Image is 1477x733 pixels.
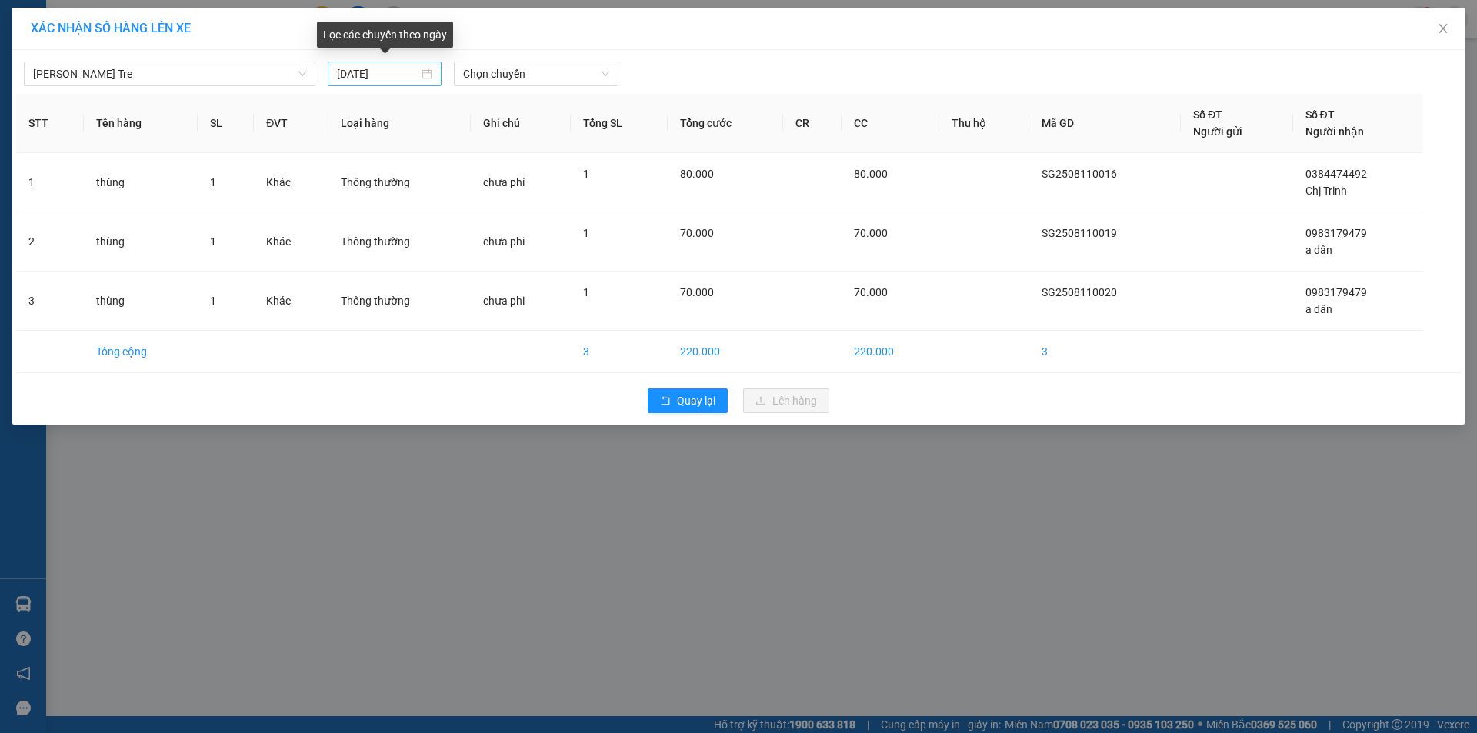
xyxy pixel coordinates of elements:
[13,13,37,29] span: Gửi:
[1305,185,1347,197] span: Chị Trinh
[854,227,888,239] span: 70.000
[337,65,418,82] input: 11/08/2025
[33,62,306,85] span: Hồ Chí Minh - Bến Tre
[680,168,714,180] span: 80.000
[317,22,453,48] div: Lọc các chuyến theo ngày
[147,110,168,132] span: SL
[483,295,525,307] span: chưa phi
[668,331,783,373] td: 220.000
[842,94,939,153] th: CC
[180,15,217,31] span: Nhận:
[1042,168,1117,180] span: SG2508110016
[1305,286,1367,298] span: 0983179479
[13,112,304,131] div: Tên hàng: thùng ( : 1 )
[583,286,589,298] span: 1
[854,168,888,180] span: 80.000
[84,272,198,331] td: thùng
[1422,8,1465,51] button: Close
[84,94,198,153] th: Tên hàng
[1437,22,1449,35] span: close
[1193,125,1242,138] span: Người gửi
[180,13,304,32] div: Ba Vát
[198,94,254,153] th: SL
[677,392,715,409] span: Quay lại
[16,94,84,153] th: STT
[210,235,216,248] span: 1
[939,94,1029,153] th: Thu hộ
[783,94,842,153] th: CR
[648,388,728,413] button: rollbackQuay lại
[583,168,589,180] span: 1
[1029,331,1181,373] td: 3
[660,395,671,408] span: rollback
[180,32,304,50] div: Chị Trinh
[328,94,471,153] th: Loại hàng
[583,227,589,239] span: 1
[16,212,84,272] td: 2
[680,227,714,239] span: 70.000
[668,94,783,153] th: Tổng cước
[1305,108,1335,121] span: Số ĐT
[483,176,525,188] span: chưa phí
[16,153,84,212] td: 1
[254,94,328,153] th: ĐVT
[1042,286,1117,298] span: SG2508110020
[842,331,939,373] td: 220.000
[1042,227,1117,239] span: SG2508110019
[84,212,198,272] td: thùng
[854,286,888,298] span: 70.000
[483,235,525,248] span: chưa phi
[84,153,198,212] td: thùng
[328,272,471,331] td: Thông thường
[254,212,328,272] td: Khác
[471,94,571,153] th: Ghi chú
[1193,108,1222,121] span: Số ĐT
[84,331,198,373] td: Tổng cộng
[328,212,471,272] td: Thông thường
[328,153,471,212] td: Thông thường
[1029,94,1181,153] th: Mã GD
[180,50,304,72] div: 0384474492
[16,272,84,331] td: 3
[13,13,169,48] div: [GEOGRAPHIC_DATA]
[571,94,668,153] th: Tổng SL
[210,176,216,188] span: 1
[254,272,328,331] td: Khác
[1305,125,1364,138] span: Người nhận
[1305,303,1332,315] span: a dân
[178,81,305,102] div: 80.000
[1305,244,1332,256] span: a dân
[178,85,199,101] span: CC :
[571,331,668,373] td: 3
[743,388,829,413] button: uploadLên hàng
[210,295,216,307] span: 1
[463,62,609,85] span: Chọn chuyến
[254,153,328,212] td: Khác
[1305,227,1367,239] span: 0983179479
[680,286,714,298] span: 70.000
[31,21,191,35] span: XÁC NHẬN SỐ HÀNG LÊN XE
[1305,168,1367,180] span: 0384474492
